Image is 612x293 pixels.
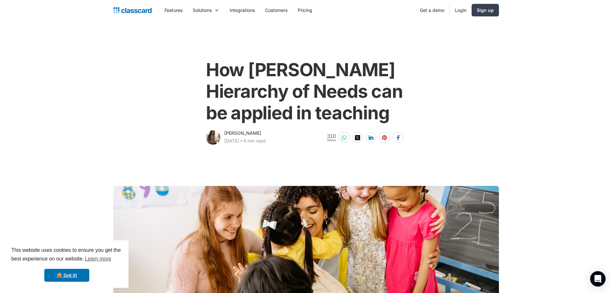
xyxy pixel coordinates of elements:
span: This website uses cookies to ensure you get the best experience on our website. [11,246,122,264]
a: learn more about cookies [84,254,112,264]
span: 310 [327,133,336,139]
span: Shares [327,139,336,142]
img: pinterest-white sharing button [382,135,387,140]
img: twitter-white sharing button [355,135,360,140]
div: ‧ [239,137,243,146]
a: Customers [260,3,293,17]
div: Solutions [193,7,212,14]
div: cookieconsent [5,240,129,288]
a: Features [159,3,188,17]
a: Integrations [225,3,260,17]
a: Get a demo [415,3,449,17]
img: linkedin-white sharing button [368,135,374,140]
a: Pricing [293,3,317,17]
div: [DATE] [224,137,239,145]
a: home [113,6,152,15]
div: 4 min read [243,137,266,145]
img: facebook-white sharing button [395,135,401,140]
div: Solutions [188,3,225,17]
div: [PERSON_NAME] [224,129,261,137]
a: dismiss cookie message [44,269,89,282]
div: Open Intercom Messenger [590,271,606,287]
a: Login [450,3,472,17]
div: Sign up [477,7,494,14]
img: whatsapp-white sharing button [341,135,347,140]
a: Sign up [472,4,499,16]
h1: How [PERSON_NAME] Hierarchy of Needs can be applied in teaching [206,59,406,124]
